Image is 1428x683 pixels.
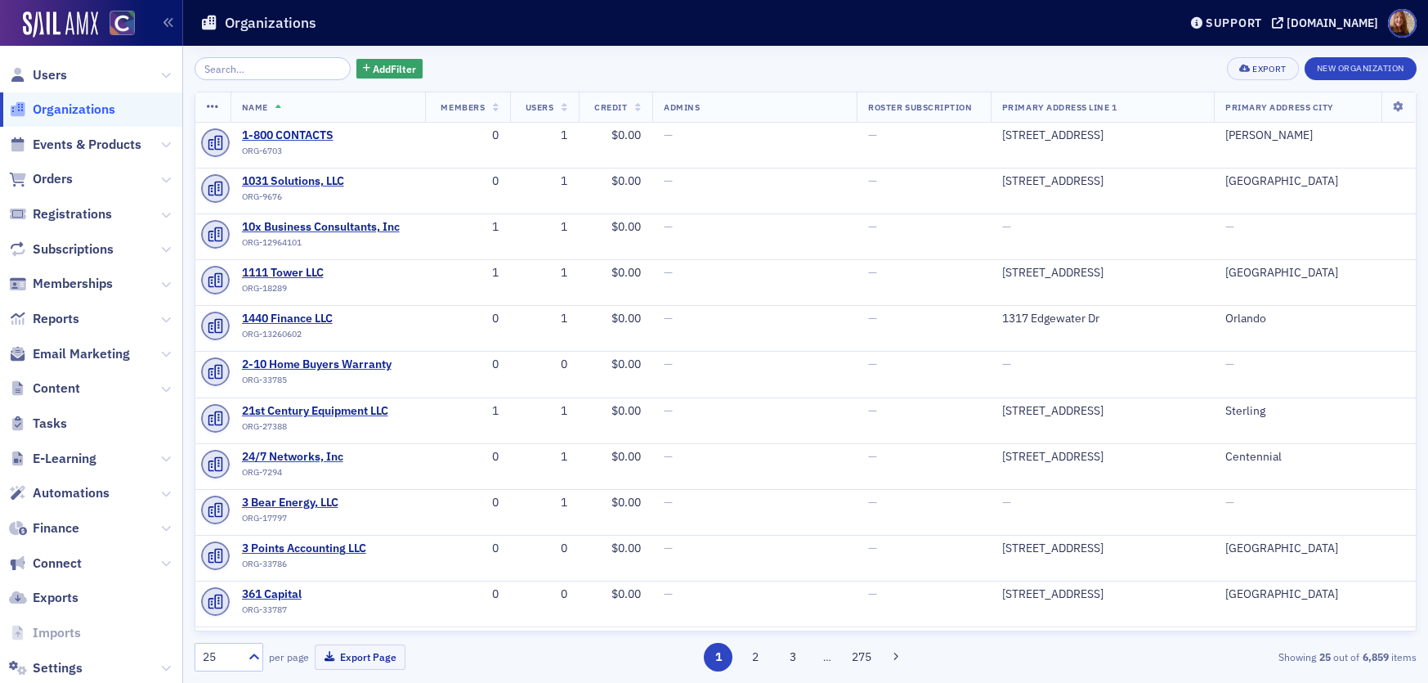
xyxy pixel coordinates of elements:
[225,13,316,33] h1: Organizations
[664,311,673,326] span: —
[1002,266,1202,281] div: [STREET_ADDRESS]
[1225,404,1404,419] div: Sterling
[611,403,641,418] span: $0.00
[522,266,567,281] div: 1
[242,404,391,419] a: 21st Century Equipment LLC
[33,170,73,188] span: Orders
[611,495,641,510] span: $0.00
[242,375,392,391] div: ORG-33785
[522,496,567,510] div: 1
[1227,57,1298,80] button: Export
[1287,16,1378,30] div: [DOMAIN_NAME]
[868,541,877,555] span: —
[9,484,110,502] a: Automations
[1252,65,1286,74] div: Export
[522,220,567,235] div: 1
[242,312,391,326] a: 1440 Finance LLC
[1225,450,1404,465] div: Centennial
[611,311,641,326] span: $0.00
[9,275,113,293] a: Memberships
[242,541,391,556] a: 3 Points Accounting LLC
[1002,128,1202,143] div: [STREET_ADDRESS]
[868,128,877,142] span: —
[1359,649,1391,664] strong: 6,859
[9,345,130,363] a: Email Marketing
[1002,495,1011,510] span: —
[1002,357,1011,371] span: —
[664,449,673,464] span: —
[868,586,877,601] span: —
[664,219,673,234] span: —
[33,589,78,607] span: Exports
[9,589,78,607] a: Exports
[741,643,770,672] button: 2
[242,220,400,235] a: 10x Business Consultants, Inc
[1021,649,1417,664] div: Showing out of items
[611,265,641,280] span: $0.00
[9,205,112,223] a: Registrations
[1225,219,1234,234] span: —
[1272,17,1384,29] button: [DOMAIN_NAME]
[242,496,391,510] span: 3 Bear Energy, LLC
[778,643,807,672] button: 3
[611,449,641,464] span: $0.00
[33,101,115,119] span: Organizations
[1305,57,1417,80] button: New Organization
[98,11,135,38] a: View Homepage
[1225,266,1404,281] div: [GEOGRAPHIC_DATA]
[9,624,81,642] a: Imports
[1002,587,1202,602] div: [STREET_ADDRESS]
[33,345,130,363] span: Email Marketing
[436,128,499,143] div: 0
[242,450,391,465] a: 24/7 Networks, Inc
[33,310,79,328] span: Reports
[33,555,82,573] span: Connect
[242,513,391,529] div: ORG-17797
[1225,174,1404,189] div: [GEOGRAPHIC_DATA]
[664,541,673,555] span: —
[9,415,67,433] a: Tasks
[1225,541,1404,556] div: [GEOGRAPHIC_DATA]
[868,449,877,464] span: —
[1002,101,1117,113] span: Primary Address Line 1
[441,101,485,113] span: Members
[1225,357,1234,371] span: —
[1002,174,1202,189] div: [STREET_ADDRESS]
[522,541,567,556] div: 0
[664,586,673,601] span: —
[1002,219,1011,234] span: —
[868,173,877,188] span: —
[868,265,877,280] span: —
[242,146,391,162] div: ORG-6703
[9,66,67,84] a: Users
[242,421,391,438] div: ORG-27388
[522,174,567,189] div: 1
[664,173,673,188] span: —
[33,66,67,84] span: Users
[242,128,391,143] span: 1-800 CONTACTS
[242,559,391,575] div: ORG-33786
[242,174,391,189] a: 1031 Solutions, LLC
[1206,16,1262,30] div: Support
[436,312,499,326] div: 0
[868,101,972,113] span: Roster Subscription
[1002,450,1202,465] div: [STREET_ADDRESS]
[1225,128,1404,143] div: [PERSON_NAME]
[1225,312,1404,326] div: Orlando
[1225,587,1404,602] div: [GEOGRAPHIC_DATA]
[522,312,567,326] div: 1
[436,404,499,419] div: 1
[9,380,80,398] a: Content
[242,357,392,372] a: 2-10 Home Buyers Warranty
[33,519,79,537] span: Finance
[23,11,98,38] img: SailAMX
[522,357,567,372] div: 0
[33,275,113,293] span: Memberships
[611,357,641,371] span: $0.00
[33,624,81,642] span: Imports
